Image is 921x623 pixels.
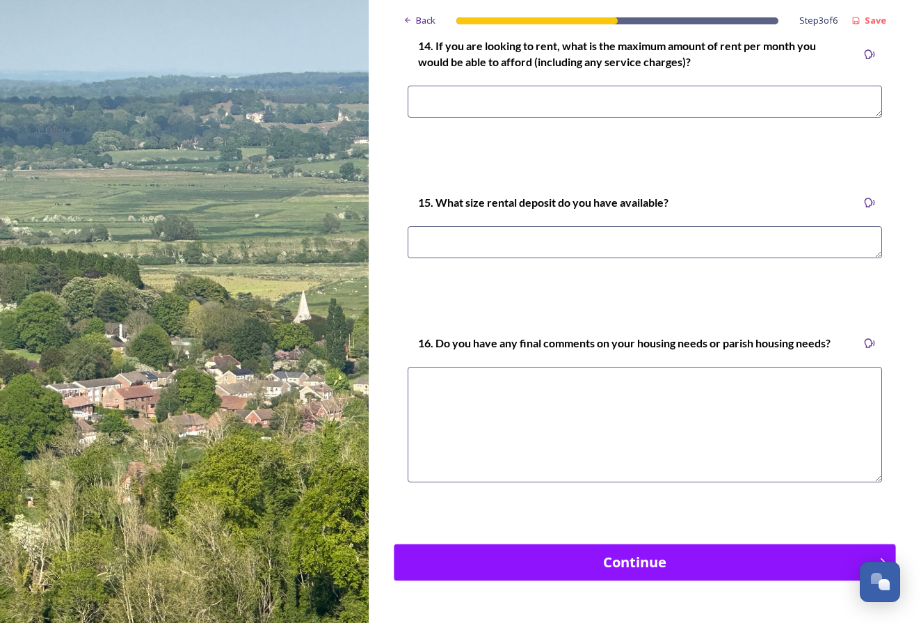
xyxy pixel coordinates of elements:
strong: 15. What size rental deposit do you have available? [418,196,668,209]
strong: 16. Do you have any final comments on your housing needs or parish housing needs? [418,336,831,349]
button: Open Chat [860,562,900,602]
button: Continue [394,544,896,581]
span: Step 3 of 6 [799,14,838,27]
div: Continue [401,552,867,573]
strong: 14. If you are looking to rent, what is the maximum amount of rent per month you would be able to... [418,39,818,68]
span: Back [416,14,435,27]
strong: Save [865,14,886,26]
